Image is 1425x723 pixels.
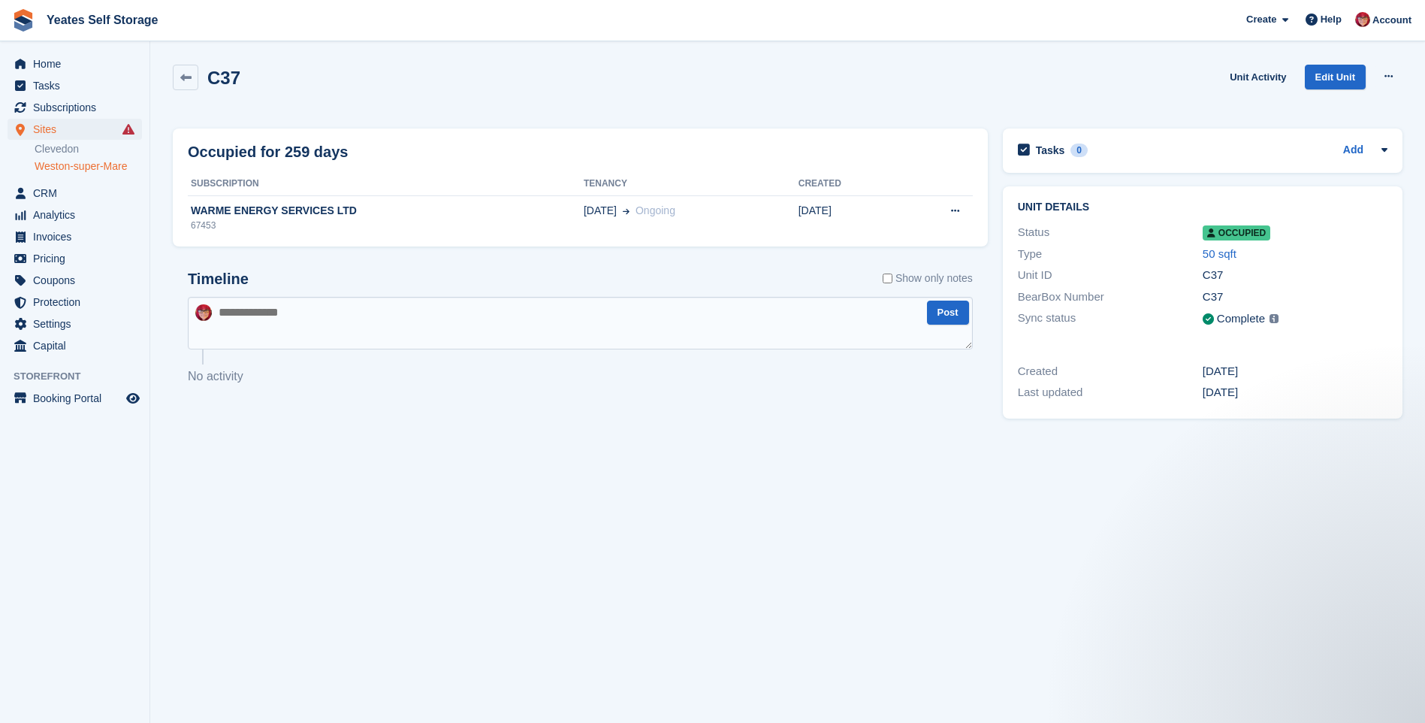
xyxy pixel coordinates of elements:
[8,270,142,291] a: menu
[33,248,123,269] span: Pricing
[1343,142,1363,159] a: Add
[8,204,142,225] a: menu
[8,119,142,140] a: menu
[188,368,973,386] p: No activity
[1321,12,1342,27] span: Help
[8,313,142,334] a: menu
[207,68,240,88] h2: C37
[1305,65,1366,89] a: Edit Unit
[1203,289,1387,306] div: C37
[883,271,892,286] input: Show only notes
[1203,247,1236,260] a: 50 sqft
[1018,267,1203,284] div: Unit ID
[1203,267,1387,284] div: C37
[8,53,142,74] a: menu
[35,142,142,156] a: Clevedon
[1203,384,1387,401] div: [DATE]
[122,123,134,135] i: Smart entry sync failures have occurred
[33,270,123,291] span: Coupons
[8,226,142,247] a: menu
[33,183,123,204] span: CRM
[1018,363,1203,380] div: Created
[636,204,675,216] span: Ongoing
[188,141,348,163] h2: Occupied for 259 days
[195,304,212,321] img: Wendie Tanner
[927,301,969,325] button: Post
[883,271,973,286] label: Show only notes
[1070,144,1088,157] div: 0
[33,53,123,74] span: Home
[33,226,123,247] span: Invoices
[1224,65,1292,89] a: Unit Activity
[1355,12,1370,27] img: Wendie Tanner
[33,313,123,334] span: Settings
[1036,144,1065,157] h2: Tasks
[188,219,584,232] div: 67453
[14,369,149,384] span: Storefront
[1203,225,1270,240] span: Occupied
[584,203,617,219] span: [DATE]
[1018,310,1203,328] div: Sync status
[1270,314,1279,323] img: icon-info-grey-7440780725fd019a000dd9b08b2336e03edf1995a4989e88bcd33f0948082b44.svg
[8,292,142,313] a: menu
[1217,310,1265,328] div: Complete
[12,9,35,32] img: stora-icon-8386f47178a22dfd0bd8f6a31ec36ba5ce8667c1dd55bd0f319d3a0aa187defe.svg
[799,195,899,240] td: [DATE]
[188,271,249,288] h2: Timeline
[8,183,142,204] a: menu
[33,204,123,225] span: Analytics
[8,388,142,409] a: menu
[33,119,123,140] span: Sites
[1203,363,1387,380] div: [DATE]
[1018,289,1203,306] div: BearBox Number
[188,203,584,219] div: WARME ENERGY SERVICES LTD
[33,75,123,96] span: Tasks
[8,335,142,356] a: menu
[584,172,799,196] th: Tenancy
[1372,13,1411,28] span: Account
[1018,201,1387,213] h2: Unit details
[188,172,584,196] th: Subscription
[8,248,142,269] a: menu
[1246,12,1276,27] span: Create
[1018,384,1203,401] div: Last updated
[33,388,123,409] span: Booking Portal
[8,97,142,118] a: menu
[1018,246,1203,263] div: Type
[799,172,899,196] th: Created
[33,97,123,118] span: Subscriptions
[35,159,142,174] a: Weston-super-Mare
[33,292,123,313] span: Protection
[124,389,142,407] a: Preview store
[41,8,165,32] a: Yeates Self Storage
[33,335,123,356] span: Capital
[1018,224,1203,241] div: Status
[8,75,142,96] a: menu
